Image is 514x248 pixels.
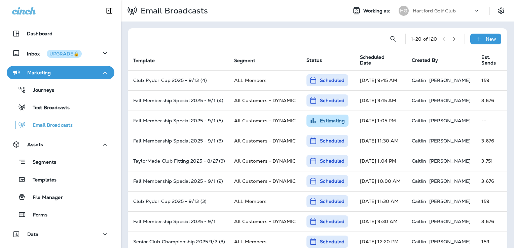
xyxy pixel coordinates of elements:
td: [DATE] 1:05 PM [355,111,406,131]
p: Caitlin [412,199,427,204]
p: Scheduled [320,178,344,184]
p: [PERSON_NAME] [429,239,471,244]
span: ALL Members [234,198,267,204]
p: Fall Membership Special 2025 - 9/1 (3) [133,138,223,143]
td: [DATE] 11:30 AM [355,131,406,151]
p: [PERSON_NAME] [429,78,471,83]
p: Caitlin [412,219,427,224]
p: Segments [26,159,56,166]
button: Segments [7,155,114,169]
p: Templates [26,177,57,183]
p: Hartford Golf Club [413,8,456,13]
p: [PERSON_NAME] [429,158,471,164]
p: Inbox [27,50,82,57]
p: [PERSON_NAME] [429,98,471,103]
span: Working as: [363,8,392,14]
p: Text Broadcasts [26,105,70,111]
p: Fall Membership Special 2025 - 9/1 (2) [133,178,223,184]
p: Estimating [320,117,345,124]
td: -- [476,111,507,131]
button: Email Broadcasts [7,118,114,132]
span: Created By [412,57,438,63]
p: Scheduled [320,97,344,104]
p: Caitlin [412,98,427,103]
p: Journeys [26,87,54,94]
button: Search Email Broadcasts [387,32,400,46]
p: Fall Membership Special 2025 - 9/1 [133,219,223,224]
button: Forms [7,207,114,221]
span: All Customers - DYNAMIC [234,158,296,164]
p: Caitlin [412,178,427,184]
button: InboxUPGRADE🔒 [7,46,114,60]
td: 159 [476,70,507,90]
p: [PERSON_NAME] [429,178,471,184]
span: Template [133,58,155,64]
button: UPGRADE🔒 [47,50,82,58]
td: 3,676 [476,171,507,191]
p: [PERSON_NAME] [429,199,471,204]
p: [PERSON_NAME] [429,118,471,123]
span: All Customers - DYNAMIC [234,218,296,224]
span: Scheduled Date [360,54,395,66]
p: [PERSON_NAME] [429,138,471,143]
td: 159 [476,191,507,211]
p: Club Ryder Cup 2025 - 9/13 (3) [133,199,223,204]
button: Dashboard [7,27,114,40]
p: Data [27,232,39,237]
td: [DATE] 9:15 AM [355,90,406,111]
p: Marketing [27,70,51,75]
p: New [486,36,496,42]
td: 3,676 [476,90,507,111]
div: 1 - 20 of 120 [411,36,437,42]
p: Scheduled [320,137,344,144]
p: Scheduled [320,158,344,164]
p: [PERSON_NAME] [429,219,471,224]
p: Forms [26,212,47,218]
p: Caitlin [412,118,427,123]
p: Assets [27,142,43,147]
p: File Manager [26,195,63,201]
div: HG [399,6,409,16]
span: Template [133,57,163,64]
button: Settings [495,5,507,17]
td: [DATE] 11:30 AM [355,191,406,211]
button: Collapse Sidebar [100,4,119,17]
p: TaylorMade Club Fitting 2025 - 8/27 (3) [133,158,223,164]
span: Segment [234,58,255,64]
span: Segment [234,57,264,64]
span: All Customers - DYNAMIC [234,118,296,124]
p: Senior Club Championship 2025 9/2 (3) [133,239,223,244]
span: All Customers - DYNAMIC [234,178,296,184]
span: Scheduled Date [360,54,404,66]
button: Assets [7,138,114,151]
td: [DATE] 1:04 PM [355,151,406,171]
p: Caitlin [412,138,427,143]
p: Caitlin [412,78,427,83]
td: [DATE] 9:30 AM [355,211,406,232]
td: 3,676 [476,211,507,232]
p: Caitlin [412,158,427,164]
span: All Customers - DYNAMIC [234,97,296,104]
span: Est. Sends [481,54,496,66]
p: Fall Membership Special 2025 - 9/1 (5) [133,118,223,123]
button: File Manager [7,190,114,204]
p: Fall Membership Special 2025 - 9/1 (4) [133,98,223,103]
p: Email Broadcasts [26,122,73,129]
button: Templates [7,172,114,187]
p: Scheduled [320,77,344,84]
button: Text Broadcasts [7,100,114,114]
p: Dashboard [27,31,52,36]
span: Est. Sends [481,54,505,66]
span: All Customers - DYNAMIC [234,138,296,144]
td: [DATE] 9:45 AM [355,70,406,90]
div: UPGRADE🔒 [49,51,79,56]
p: Caitlin [412,239,427,244]
span: ALL Members [234,239,267,245]
span: Status [306,57,322,63]
td: [DATE] 10:00 AM [355,171,406,191]
p: Club Ryder Cup 2025 - 9/13 (4) [133,78,223,83]
p: Scheduled [320,238,344,245]
button: Journeys [7,83,114,97]
button: Data [7,228,114,241]
span: ALL Members [234,77,267,83]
